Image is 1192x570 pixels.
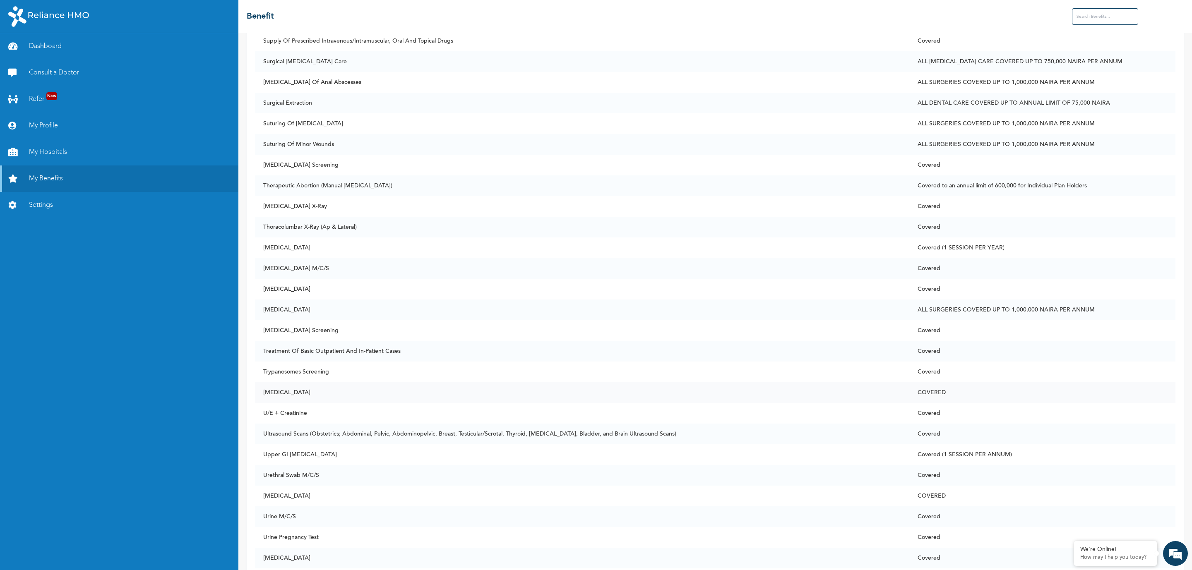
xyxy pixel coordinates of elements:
[255,113,909,134] td: Suturing Of [MEDICAL_DATA]
[255,237,909,258] td: [MEDICAL_DATA]
[909,465,1175,486] td: Covered
[909,299,1175,320] td: ALL SURGERIES COVERED UP TO 1,000,000 NAIRA PER ANNUM
[909,548,1175,568] td: Covered
[909,196,1175,217] td: Covered
[247,10,274,23] h2: Benefit
[909,237,1175,258] td: Covered (1 SESSION PER YEAR)
[255,403,909,424] td: U/E + Creatinine
[15,41,34,62] img: d_794563401_company_1708531726252_794563401
[909,403,1175,424] td: Covered
[255,424,909,444] td: Ultrasound Scans (Obstetrics; Abdominal, Pelvic, Abdominopelvic, Breast, Testicular/Scrotal, Thyr...
[1080,546,1151,553] div: We're Online!
[909,72,1175,93] td: ALL SURGERIES COVERED UP TO 1,000,000 NAIRA PER ANNUM
[46,92,57,100] span: New
[255,486,909,506] td: [MEDICAL_DATA]
[255,362,909,382] td: Trypanosomes Screening
[81,280,158,306] div: FAQs
[909,51,1175,72] td: ALL [MEDICAL_DATA] CARE COVERED UP TO 750,000 NAIRA PER ANNUM
[4,295,81,301] span: Conversation
[136,4,156,24] div: Minimize live chat window
[909,320,1175,341] td: Covered
[909,258,1175,279] td: Covered
[4,251,158,280] textarea: Type your message and hit 'Enter'
[48,117,114,201] span: We're online!
[255,506,909,527] td: Urine M/C/S
[909,113,1175,134] td: ALL SURGERIES COVERED UP TO 1,000,000 NAIRA PER ANNUM
[255,444,909,465] td: Upper GI [MEDICAL_DATA]
[255,299,909,320] td: [MEDICAL_DATA]
[909,486,1175,506] td: COVERED
[255,320,909,341] td: [MEDICAL_DATA] Screening
[255,279,909,299] td: [MEDICAL_DATA]
[909,93,1175,113] td: ALL DENTAL CARE COVERED UP TO ANNUAL LIMIT OF 75,000 NAIRA
[43,46,139,57] div: Chat with us now
[909,362,1175,382] td: Covered
[255,134,909,155] td: Suturing Of Minor Wounds
[909,341,1175,362] td: Covered
[909,175,1175,196] td: Covered to an annual limit of 600,000 for Individual Plan Holders
[909,444,1175,465] td: Covered (1 SESSION PER ANNUM)
[909,134,1175,155] td: ALL SURGERIES COVERED UP TO 1,000,000 NAIRA PER ANNUM
[255,341,909,362] td: Treatment Of Basic Outpatient And In-Patient Cases
[255,382,909,403] td: [MEDICAL_DATA]
[255,72,909,93] td: [MEDICAL_DATA] Of Anal Abscesses
[909,382,1175,403] td: COVERED
[909,424,1175,444] td: Covered
[255,465,909,486] td: Urethral Swab M/C/S
[255,196,909,217] td: [MEDICAL_DATA] X-Ray
[909,279,1175,299] td: Covered
[1080,554,1151,561] p: How may I help you today?
[909,217,1175,237] td: Covered
[8,6,89,27] img: RelianceHMO's Logo
[909,155,1175,175] td: Covered
[255,548,909,568] td: [MEDICAL_DATA]
[255,175,909,196] td: Therapeutic Abortion (Manual [MEDICAL_DATA])
[255,31,909,51] td: Supply Of Prescribed Intravenous/Intramuscular, Oral And Topical Drugs
[255,527,909,548] td: Urine Pregnancy Test
[255,155,909,175] td: [MEDICAL_DATA] Screening
[909,506,1175,527] td: Covered
[255,258,909,279] td: [MEDICAL_DATA] M/C/S
[255,51,909,72] td: Surgical [MEDICAL_DATA] Care
[255,217,909,237] td: Thoracolumbar X-Ray (Ap & Lateral)
[909,527,1175,548] td: Covered
[255,93,909,113] td: Surgical Extraction
[1072,8,1138,25] input: Search Benefits...
[909,31,1175,51] td: Covered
